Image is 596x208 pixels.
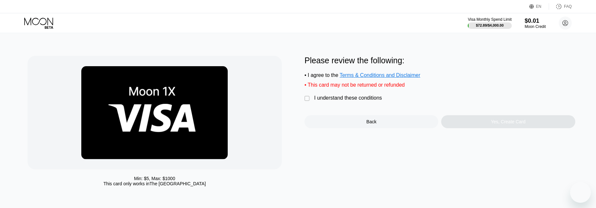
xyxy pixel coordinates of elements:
div: Back [366,119,376,124]
div:  [304,95,311,102]
div: Please review the following: [304,56,575,65]
div: $0.01 [525,18,546,24]
div: EN [529,3,549,10]
div: FAQ [549,3,572,10]
div: $0.01Moon Credit [525,18,546,29]
div: Back [304,115,438,128]
div: I understand these conditions [314,95,382,101]
div: Min: $ 5 , Max: $ 1000 [134,176,175,181]
div: • This card may not be returned or refunded [304,82,575,88]
div: • I agree to the [304,72,575,78]
div: Visa Monthly Spend Limit$72.89/$4,000.00 [468,17,511,29]
div: This card only works in The [GEOGRAPHIC_DATA] [103,181,206,186]
iframe: Az üzenetküldő ablak indítására szolgáló gomb, beszélgetés folyamatban [570,182,591,203]
div: Moon Credit [525,24,546,29]
div: FAQ [564,4,572,9]
div: EN [536,4,542,9]
div: $72.89 / $4,000.00 [476,23,504,27]
span: Terms & Conditions and Disclaimer [340,72,420,78]
div: Visa Monthly Spend Limit [468,17,511,22]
